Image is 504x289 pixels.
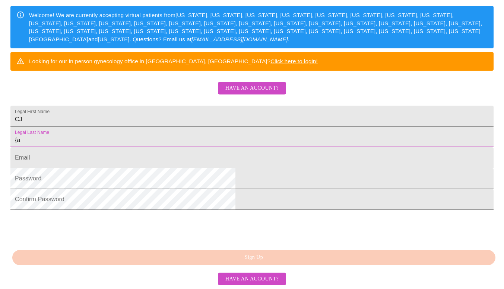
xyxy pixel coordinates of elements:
[216,90,288,96] a: Have an account?
[270,58,318,64] a: Click here to login!
[218,82,286,95] button: Have an account?
[218,273,286,286] button: Have an account?
[225,84,279,93] span: Have an account?
[29,8,488,46] div: Welcome! We are currently accepting virtual patients from [US_STATE], [US_STATE], [US_STATE], [US...
[10,213,124,243] iframe: reCAPTCHA
[216,275,288,282] a: Have an account?
[191,36,288,42] em: [EMAIL_ADDRESS][DOMAIN_NAME]
[29,54,318,68] div: Looking for our in person gynecology office in [GEOGRAPHIC_DATA], [GEOGRAPHIC_DATA]?
[225,274,279,284] span: Have an account?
